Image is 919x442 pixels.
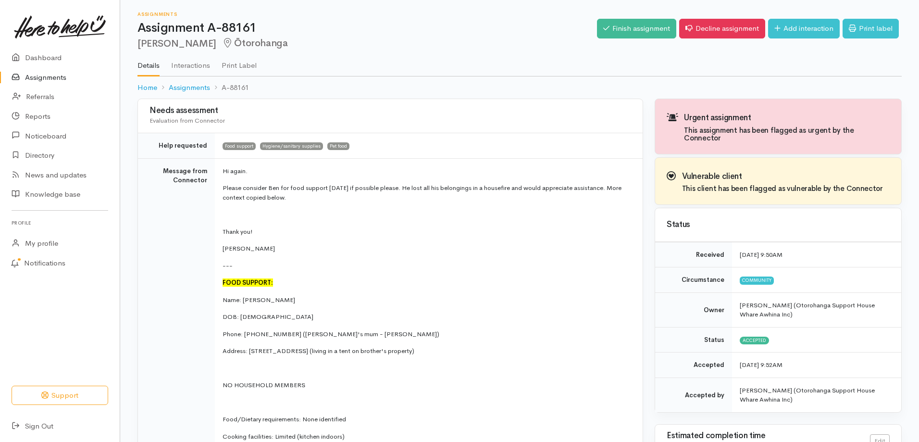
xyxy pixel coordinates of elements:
p: [PERSON_NAME] [223,244,631,253]
a: Add interaction [768,19,840,38]
h3: Needs assessment [149,106,631,115]
h1: Assignment A-88161 [137,21,597,35]
span: Food support [223,142,256,150]
p: DOB: [DEMOGRAPHIC_DATA] [223,312,631,322]
h3: Estimated completion time [667,431,870,441]
h4: This assignment has been flagged as urgent by the Connector [684,126,890,142]
nav: breadcrumb [137,76,902,99]
td: Owner [655,292,732,327]
time: [DATE] 9:50AM [740,251,782,259]
a: Home [137,82,157,93]
td: Accepted [655,353,732,378]
a: Assignments [169,82,210,93]
button: Support [12,386,108,405]
p: Address: [STREET_ADDRESS] (living in a tent on brother's property) [223,346,631,356]
h3: Vulnerable client [682,172,883,181]
h4: This client has been flagged as vulnerable by the Connector [682,185,883,193]
span: [PERSON_NAME] (Otorohanga Support House Whare Awhina Inc) [740,301,875,319]
p: Name: [PERSON_NAME] [223,295,631,305]
td: [PERSON_NAME] (Otorohanga Support House Whare Awhina Inc) [732,378,901,412]
td: Circumstance [655,267,732,293]
h6: Assignments [137,12,597,17]
span: Evaluation from Connector [149,116,225,125]
p: Please consider Ben for food support [DATE] if possible please. He lost all his belongings in a h... [223,183,631,202]
h3: Urgent assignment [684,114,890,123]
td: Status [655,327,732,353]
a: Details [137,49,160,76]
p: Thank you! [223,227,631,237]
h6: Profile [12,216,108,229]
td: Received [655,242,732,267]
a: Print Label [222,49,257,76]
span: Community [740,277,774,284]
span: Ōtorohanga [222,37,288,49]
p: Phone: [PHONE_NUMBER] ([PERSON_NAME]'s mum - [PERSON_NAME]) [223,329,631,339]
a: Finish assignment [597,19,676,38]
p: Cooking facilities: Limited (kitchen indoors) [223,432,631,442]
a: Interactions [171,49,210,76]
td: Accepted by [655,378,732,412]
p: Food/Dietary requirements: None identified [223,415,631,424]
time: [DATE] 9:52AM [740,361,782,369]
td: Help requested [138,133,215,159]
p: Hi again. [223,166,631,176]
p: NO HOUSEHOLD MEMBERS [223,380,631,390]
span: Accepted [740,337,769,344]
span: Pet food [327,142,349,150]
a: Decline assignment [679,19,765,38]
span: Hygiene/sanitary supplies [260,142,323,150]
a: Print label [843,19,899,38]
font: FOOD SUPPORT: [223,278,273,287]
p: --- [223,261,631,271]
h3: Status [667,220,890,229]
h2: [PERSON_NAME] [137,38,597,49]
li: A-88161 [210,82,249,93]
